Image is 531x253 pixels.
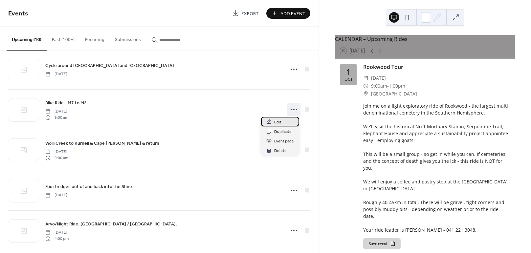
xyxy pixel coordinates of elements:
[274,138,294,145] span: Event page
[363,102,510,233] div: Join me on a light exploratory ride of Rookwood - the largest multi denominational cemetery in th...
[45,236,69,242] span: 4:00 pm
[80,27,110,50] button: Recurring
[227,8,264,19] a: Export
[363,90,368,98] div: ​
[266,8,310,19] button: Add Event
[363,63,510,71] div: Rookwood Tour
[45,140,159,147] span: Wolli Creek to Kurnell & Cape [PERSON_NAME] & return
[387,82,389,90] span: -
[346,68,351,76] div: 1
[335,35,515,43] div: CALENDAR – Upcoming Rides
[363,82,368,90] div: ​
[45,71,67,77] span: [DATE]
[47,27,80,50] button: Past (100+)
[45,230,69,236] span: [DATE]
[45,115,68,120] span: 9:00 am
[389,82,405,90] span: 1:00pm
[110,27,146,50] button: Submissions
[45,155,68,161] span: 9:00 am
[274,119,281,126] span: Edit
[45,100,87,107] span: Bike Ride - M7 to M2
[45,220,177,228] a: Arvo/Night Ride. [GEOGRAPHIC_DATA] / [GEOGRAPHIC_DATA].
[371,90,417,98] span: [GEOGRAPHIC_DATA]
[363,74,368,82] div: ​
[45,139,159,147] a: Wolli Creek to Kurnell & Cape [PERSON_NAME] & return
[8,7,28,20] span: Events
[45,109,68,115] span: [DATE]
[45,221,177,228] span: Arvo/Night Ride. [GEOGRAPHIC_DATA] / [GEOGRAPHIC_DATA].
[45,99,87,107] a: Bike Ride - M7 to M2
[45,192,67,198] span: [DATE]
[45,149,68,155] span: [DATE]
[45,183,132,190] a: Four bridges out of and back into the Shire
[371,74,386,82] span: [DATE]
[344,77,353,82] div: Oct
[274,128,292,135] span: Duplicate
[280,10,305,17] span: Add Event
[241,10,259,17] span: Export
[7,27,47,51] button: Upcoming (10)
[274,147,287,154] span: Delete
[371,82,387,90] span: 9:00am
[45,62,174,69] a: Cycle around [GEOGRAPHIC_DATA] and [GEOGRAPHIC_DATA]
[363,238,401,249] button: Save event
